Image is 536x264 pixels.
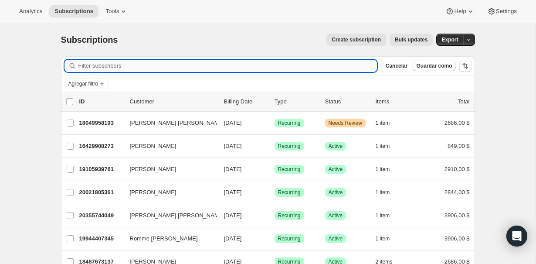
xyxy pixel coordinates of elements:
button: Ordenar los resultados [459,60,472,72]
p: Customer [130,97,217,106]
span: [DATE] [224,189,242,195]
button: [PERSON_NAME] [125,139,212,153]
span: Recurring [278,143,301,150]
button: [PERSON_NAME] [125,185,212,199]
span: [PERSON_NAME] [PERSON_NAME] [130,119,224,127]
button: Settings [482,5,522,17]
button: Tools [100,5,133,17]
button: Help [440,5,480,17]
button: 1 item [376,209,400,222]
span: Needs Review [329,120,362,127]
span: Recurring [278,166,301,173]
span: Subscriptions [61,35,118,45]
p: 19105939761 [79,165,123,174]
span: Recurring [278,120,301,127]
p: Status [325,97,369,106]
button: 1 item [376,186,400,199]
p: 20355744049 [79,211,123,220]
button: 1 item [376,163,400,175]
span: [PERSON_NAME] [130,188,176,197]
span: Romme [PERSON_NAME] [130,234,198,243]
button: Agregar filtro [64,79,109,89]
span: 1 item [376,143,390,150]
span: Export [441,36,458,43]
button: Subscriptions [49,5,98,17]
span: [PERSON_NAME] [130,142,176,151]
div: 19105939761[PERSON_NAME][DATE]LogradoRecurringLogradoActive1 item2910,00 $ [79,163,470,175]
span: Bulk updates [395,36,427,43]
div: Open Intercom Messenger [506,226,527,247]
span: Active [329,235,343,242]
span: Active [329,189,343,196]
span: Create subscription [332,36,381,43]
button: 1 item [376,233,400,245]
button: 1 item [376,140,400,152]
span: 849,00 $ [448,143,470,149]
span: Analytics [19,8,42,15]
div: 18049958193[PERSON_NAME] [PERSON_NAME][DATE]LogradoRecurringAdvertenciaNeeds Review1 item2686,00 $ [79,117,470,129]
button: Create subscription [326,34,386,46]
p: 19944407345 [79,234,123,243]
input: Filter subscribers [78,60,377,72]
span: Recurring [278,212,301,219]
span: Subscriptions [54,8,93,15]
span: Active [329,143,343,150]
span: Active [329,212,343,219]
p: 18049958193 [79,119,123,127]
span: Guardar como [416,62,452,69]
button: [PERSON_NAME] [PERSON_NAME] [125,209,212,223]
span: Active [329,166,343,173]
span: [PERSON_NAME] [PERSON_NAME] [130,211,224,220]
span: Recurring [278,189,301,196]
button: Guardar como [413,61,455,71]
span: 3906,00 $ [444,212,470,219]
span: 1 item [376,120,390,127]
span: [DATE] [224,143,242,149]
span: Cancelar [386,62,408,69]
span: 2844,00 $ [444,189,470,195]
span: 3906,00 $ [444,235,470,242]
p: ID [79,97,123,106]
button: Romme [PERSON_NAME] [125,232,212,246]
button: Bulk updates [390,34,433,46]
span: Agregar filtro [68,80,98,87]
button: Cancelar [382,61,411,71]
span: [DATE] [224,166,242,172]
span: 1 item [376,212,390,219]
span: Help [454,8,466,15]
span: 2686,00 $ [444,120,470,126]
span: 1 item [376,235,390,242]
span: [DATE] [224,235,242,242]
span: 1 item [376,166,390,173]
button: Export [436,34,463,46]
p: 20021805361 [79,188,123,197]
div: Items [376,97,419,106]
span: 1 item [376,189,390,196]
span: 2910,00 $ [444,166,470,172]
span: [PERSON_NAME] [130,165,176,174]
div: 20355744049[PERSON_NAME] [PERSON_NAME][DATE]LogradoRecurringLogradoActive1 item3906,00 $ [79,209,470,222]
button: [PERSON_NAME] [PERSON_NAME] [125,116,212,130]
button: [PERSON_NAME] [125,162,212,176]
button: Analytics [14,5,47,17]
div: Type [275,97,318,106]
p: Billing Date [224,97,268,106]
div: 20021805361[PERSON_NAME][DATE]LogradoRecurringLogradoActive1 item2844,00 $ [79,186,470,199]
span: [DATE] [224,212,242,219]
div: 19944407345Romme [PERSON_NAME][DATE]LogradoRecurringLogradoActive1 item3906,00 $ [79,233,470,245]
p: 16429908273 [79,142,123,151]
div: 16429908273[PERSON_NAME][DATE]LogradoRecurringLogradoActive1 item849,00 $ [79,140,470,152]
span: [DATE] [224,120,242,126]
p: Total [458,97,469,106]
span: Settings [496,8,517,15]
span: Tools [105,8,119,15]
span: Recurring [278,235,301,242]
div: IDCustomerBilling DateTypeStatusItemsTotal [79,97,470,106]
button: 1 item [376,117,400,129]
